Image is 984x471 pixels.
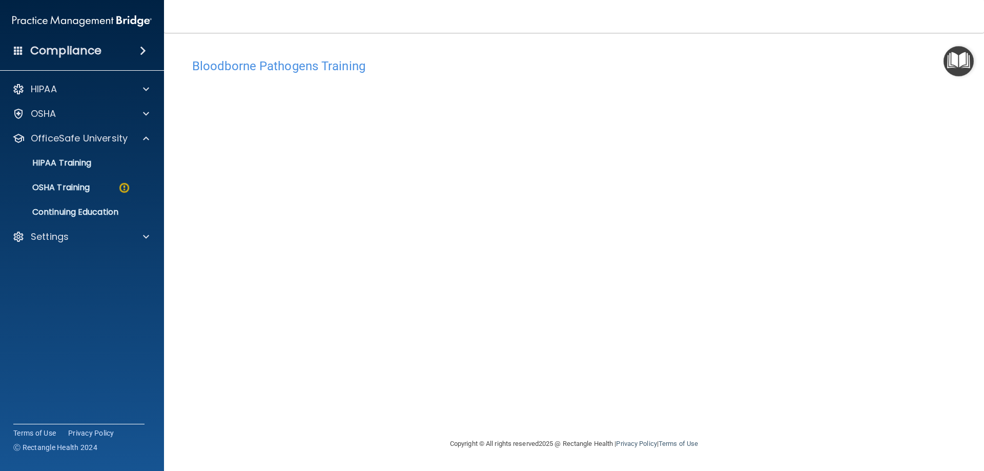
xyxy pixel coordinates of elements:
[616,440,657,447] a: Privacy Policy
[659,440,698,447] a: Terms of Use
[7,207,147,217] p: Continuing Education
[12,83,149,95] a: HIPAA
[31,231,69,243] p: Settings
[31,108,56,120] p: OSHA
[192,78,956,394] iframe: bbp
[13,442,97,453] span: Ⓒ Rectangle Health 2024
[13,428,56,438] a: Terms of Use
[12,11,152,31] img: PMB logo
[387,427,761,460] div: Copyright © All rights reserved 2025 @ Rectangle Health | |
[12,108,149,120] a: OSHA
[30,44,101,58] h4: Compliance
[12,231,149,243] a: Settings
[192,59,956,73] h4: Bloodborne Pathogens Training
[944,46,974,76] button: Open Resource Center
[31,132,128,145] p: OfficeSafe University
[7,182,90,193] p: OSHA Training
[68,428,114,438] a: Privacy Policy
[12,132,149,145] a: OfficeSafe University
[31,83,57,95] p: HIPAA
[7,158,91,168] p: HIPAA Training
[118,181,131,194] img: warning-circle.0cc9ac19.png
